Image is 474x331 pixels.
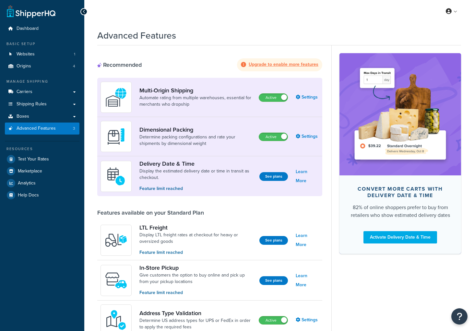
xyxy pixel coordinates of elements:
div: Features available on your Standard Plan [97,209,204,216]
a: Analytics [5,177,79,189]
span: 3 [73,126,75,131]
a: Multi-Origin Shipping [139,87,254,94]
a: Settings [296,132,319,141]
p: Feature limit reached [139,289,254,296]
a: Automate rating from multiple warehouses, essential for merchants who dropship [139,95,254,108]
button: Open Resource Center [451,308,468,325]
a: Learn More [296,271,319,290]
a: Websites1 [5,48,79,60]
div: Convert more carts with delivery date & time [350,186,451,199]
span: Boxes [17,114,29,119]
div: Resources [5,146,79,152]
a: Shipping Rules [5,98,79,110]
a: Determine packing configurations and rate your shipments by dimensional weight [139,134,254,147]
img: y79ZsPf0fXUFUhFXDzUgf+ktZg5F2+ohG75+v3d2s1D9TjoU8PiyCIluIjV41seZevKCRuEjTPPOKHJsQcmKCXGdfprl3L4q7... [105,229,127,252]
div: Recommended [97,61,142,68]
a: Give customers the option to buy online and pick up from your pickup locations [139,272,254,285]
a: Display the estimated delivery date or time in transit as checkout. [139,168,254,181]
span: Test Your Rates [18,157,49,162]
a: Dimensional Packing [139,126,254,133]
p: Feature limit reached [139,185,254,192]
span: Advanced Features [17,126,56,131]
img: WatD5o0RtDAAAAAElFTkSuQmCC [105,86,127,109]
a: Origins4 [5,60,79,72]
li: Origins [5,60,79,72]
button: See plans [259,276,288,285]
a: LTL Freight [139,224,254,231]
a: Test Your Rates [5,153,79,165]
button: See plans [259,172,288,181]
a: Carriers [5,86,79,98]
strong: Upgrade to enable more features [249,61,318,68]
img: DTVBYsAAAAAASUVORK5CYII= [105,125,127,148]
a: Dashboard [5,23,79,35]
label: Active [259,133,288,141]
p: Feature limit reached [139,249,254,256]
div: 82% of online shoppers prefer to buy from retailers who show estimated delivery dates [350,204,451,219]
span: 4 [73,64,75,69]
a: Delivery Date & Time [139,160,254,167]
span: Analytics [18,181,36,186]
a: Display LTL freight rates at checkout for heavy or oversized goods [139,232,254,245]
li: Advanced Features [5,123,79,135]
h1: Advanced Features [97,29,176,42]
a: Advanced Features3 [5,123,79,135]
a: Boxes [5,111,79,123]
span: 1 [74,52,75,57]
a: Settings [296,93,319,102]
span: Websites [17,52,35,57]
span: Carriers [17,89,32,95]
img: feature-image-ddt-36eae7f7280da8017bfb280eaccd9c446f90b1fe08728e4019434db127062ab4.png [349,63,451,165]
img: wfgcfpwTIucLEAAAAASUVORK5CYII= [105,269,127,292]
img: gfkeb5ejjkALwAAAABJRU5ErkJggg== [105,165,127,188]
label: Active [259,94,288,101]
button: See plans [259,236,288,245]
div: Manage Shipping [5,79,79,84]
a: Determine US address types for UPS or FedEx in order to apply the required fees [139,317,254,330]
label: Active [259,316,288,324]
span: Origins [17,64,31,69]
a: Learn More [296,231,319,249]
a: Activate Delivery Date & Time [363,231,437,243]
a: In-Store Pickup [139,264,254,271]
a: Marketplace [5,165,79,177]
a: Help Docs [5,189,79,201]
span: Marketplace [18,169,42,174]
li: Websites [5,48,79,60]
span: Shipping Rules [17,101,47,107]
div: Basic Setup [5,41,79,47]
span: Help Docs [18,193,39,198]
a: Learn More [296,167,319,185]
span: Dashboard [17,26,39,31]
a: Settings [296,315,319,325]
a: Address Type Validation [139,310,254,317]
